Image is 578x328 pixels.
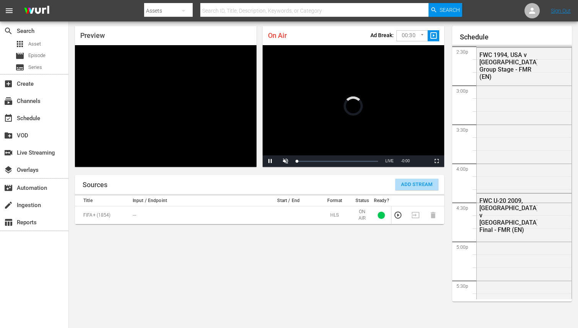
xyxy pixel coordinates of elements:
span: 0:00 [402,159,409,163]
span: Ingestion [4,201,13,210]
div: 00:30 [396,28,428,43]
div: Video Player [263,45,444,167]
span: Automation [4,183,13,193]
td: ON AIR [353,206,372,224]
span: Search [440,3,460,17]
span: Episode [15,51,24,60]
span: Schedule [4,114,13,123]
button: Seek to live, currently behind live [382,155,397,167]
div: FWC 1994, USA v [GEOGRAPHIC_DATA], Group Stage - FMR (EN) [479,51,537,80]
span: On Air [268,31,287,39]
button: Unmute [278,155,293,167]
p: Ad Break: [370,32,394,38]
span: Search [4,26,13,36]
span: slideshow_sharp [429,31,438,40]
span: Live Streaming [4,148,13,157]
th: Start / End [261,196,316,206]
th: Input / Endpoint [130,196,261,206]
button: Pause [263,155,278,167]
span: menu [5,6,14,15]
span: Overlays [4,165,13,175]
span: - [401,159,402,163]
span: Series [15,63,24,72]
button: Preview Stream [394,211,402,219]
td: --- [130,206,261,224]
button: Search [429,3,462,17]
th: Format [316,196,353,206]
span: Channels [4,96,13,106]
th: Title [75,196,130,206]
td: FIFA+ (1854) [75,206,130,224]
button: Fullscreen [429,155,444,167]
span: Episode [28,52,45,59]
span: Create [4,79,13,88]
th: Status [353,196,372,206]
span: LIVE [385,159,394,163]
span: Add Stream [401,180,433,189]
span: Asset [28,40,41,48]
button: Add Stream [395,179,438,190]
th: Ready? [372,196,391,206]
span: VOD [4,131,13,140]
span: Asset [15,39,24,49]
span: Series [28,64,42,71]
div: FWC U-20 2009, [GEOGRAPHIC_DATA] v [GEOGRAPHIC_DATA], Final - FMR (EN) [479,197,537,233]
h1: Sources [83,181,107,189]
img: ans4CAIJ8jUAAAAAAAAAAAAAAAAAAAAAAAAgQb4GAAAAAAAAAAAAAAAAAAAAAAAAJMjXAAAAAAAAAAAAAAAAAAAAAAAAgAT5G... [18,2,55,20]
div: Video Player [75,45,257,167]
span: Preview [80,31,105,39]
div: Progress Bar [297,161,378,162]
td: HLS [316,206,353,224]
h1: Schedule [460,33,572,41]
a: Sign Out [551,8,571,14]
button: Picture-in-Picture [414,155,429,167]
span: Reports [4,218,13,227]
